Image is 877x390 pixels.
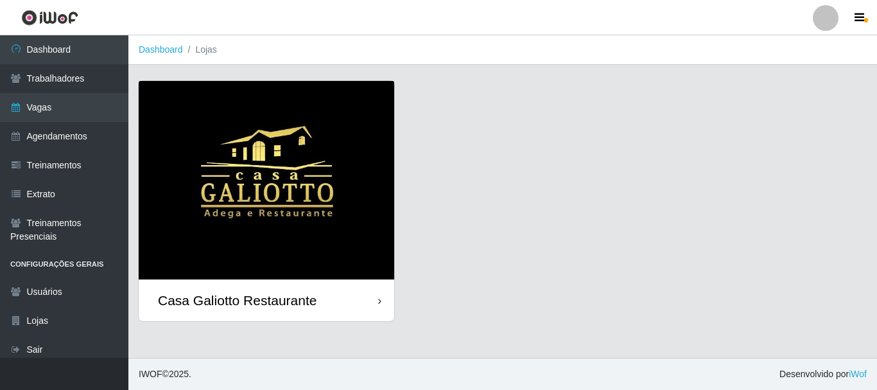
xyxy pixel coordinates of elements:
div: Casa Galiotto Restaurante [158,292,317,308]
li: Lojas [183,43,217,57]
img: cardImg [139,81,394,279]
nav: breadcrumb [128,35,877,65]
a: Casa Galiotto Restaurante [139,81,394,321]
span: IWOF [139,369,162,379]
img: CoreUI Logo [21,10,78,26]
a: iWof [849,369,867,379]
span: Desenvolvido por [779,368,867,381]
a: Dashboard [139,44,183,55]
span: © 2025 . [139,368,191,381]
